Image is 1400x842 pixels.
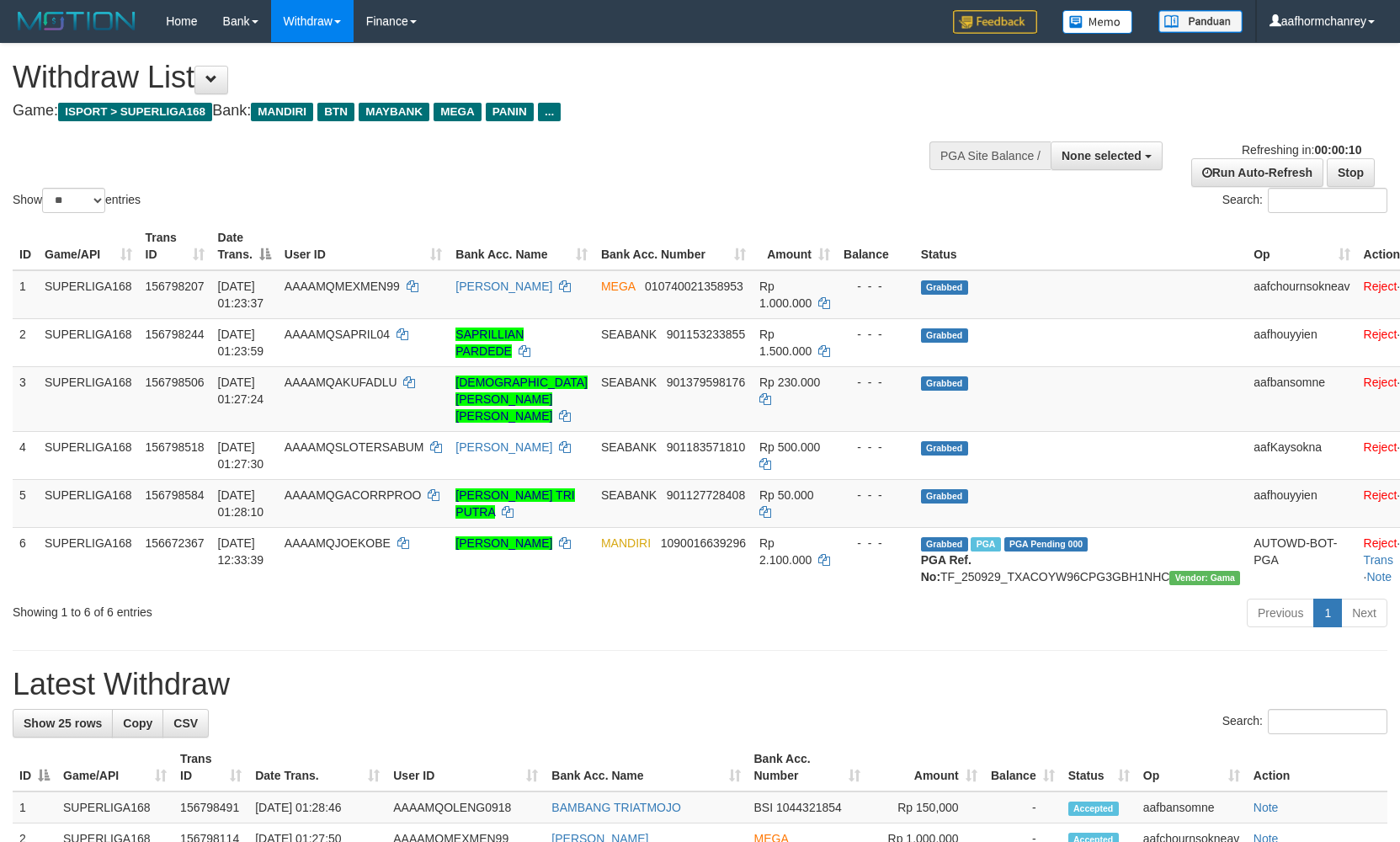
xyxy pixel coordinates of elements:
[1004,537,1089,552] span: PGA Pending
[1137,743,1247,791] th: Op: activate to sort column ascending
[844,535,908,552] div: - - -
[667,440,745,454] span: Copy 901183571810 to clipboard
[13,8,141,34] img: MOTION_logo.png
[24,717,102,730] span: Show 25 rows
[359,103,429,121] span: MAYBANK
[921,537,968,552] span: Grabbed
[1191,158,1323,187] a: Run Auto-Refresh
[1247,318,1356,366] td: aafhouyyien
[218,536,264,567] span: [DATE] 12:33:39
[1222,709,1387,734] label: Search:
[1364,440,1397,454] a: Reject
[984,791,1062,823] td: -
[1242,143,1361,157] span: Refreshing in:
[667,328,745,341] span: Copy 901153233855 to clipboard
[38,479,139,527] td: SUPERLIGA168
[921,553,971,584] b: PGA Ref. No:
[455,536,552,550] a: [PERSON_NAME]
[58,103,212,121] span: ISPORT > SUPERLIGA168
[984,743,1062,791] th: Balance: activate to sort column ascending
[667,376,745,389] span: Copy 901379598176 to clipboard
[776,801,842,814] span: Copy 1044321854 to clipboard
[759,328,812,358] span: Rp 1.500.000
[162,709,209,738] a: CSV
[218,488,264,519] span: [DATE] 01:28:10
[1247,270,1356,319] td: aafchournsokneav
[601,376,657,389] span: SEABANK
[38,431,139,479] td: SUPERLIGA168
[759,488,814,502] span: Rp 50.000
[1364,488,1397,502] a: Reject
[139,222,211,270] th: Trans ID: activate to sort column ascending
[867,791,984,823] td: Rp 150,000
[1051,141,1163,170] button: None selected
[1068,802,1119,816] span: Accepted
[449,222,594,270] th: Bank Acc. Name: activate to sort column ascending
[112,709,163,738] a: Copy
[1314,143,1361,157] strong: 00:00:10
[754,801,774,814] span: BSI
[38,366,139,431] td: SUPERLIGA168
[1137,791,1247,823] td: aafbansomne
[13,527,38,592] td: 6
[1247,431,1356,479] td: aafKaysokna
[1247,222,1356,270] th: Op: activate to sort column ascending
[1169,571,1240,585] span: Vendor URL: https://trx31.1velocity.biz
[251,103,313,121] span: MANDIRI
[759,376,820,389] span: Rp 230.000
[278,222,449,270] th: User ID: activate to sort column ascending
[748,743,867,791] th: Bank Acc. Number: activate to sort column ascending
[13,668,1387,701] h1: Latest Withdraw
[545,743,747,791] th: Bank Acc. Name: activate to sort column ascending
[1222,188,1387,213] label: Search:
[146,328,205,341] span: 156798244
[914,222,1247,270] th: Status
[285,488,422,502] span: AAAAMQGACORRPROO
[386,743,545,791] th: User ID: activate to sort column ascending
[146,488,205,502] span: 156798584
[173,743,248,791] th: Trans ID: activate to sort column ascending
[285,280,400,293] span: AAAAMQMEXMEN99
[146,280,205,293] span: 156798207
[173,791,248,823] td: 156798491
[601,328,657,341] span: SEABANK
[248,743,386,791] th: Date Trans.: activate to sort column ascending
[1247,479,1356,527] td: aafhouyyien
[13,597,571,621] div: Showing 1 to 6 of 6 entries
[173,717,198,730] span: CSV
[1062,743,1137,791] th: Status: activate to sort column ascending
[455,440,552,454] a: [PERSON_NAME]
[218,376,264,406] span: [DATE] 01:27:24
[42,188,105,213] select: Showentries
[38,527,139,592] td: SUPERLIGA168
[218,328,264,358] span: [DATE] 01:23:59
[844,487,908,504] div: - - -
[645,280,743,293] span: Copy 010740021358953 to clipboard
[921,328,968,343] span: Grabbed
[56,791,173,823] td: SUPERLIGA168
[211,222,278,270] th: Date Trans.: activate to sort column descending
[248,791,386,823] td: [DATE] 01:28:46
[285,328,390,341] span: AAAAMQSAPRIL04
[1254,801,1279,814] a: Note
[1247,527,1356,592] td: AUTOWD-BOT-PGA
[218,440,264,471] span: [DATE] 01:27:30
[921,280,968,295] span: Grabbed
[285,376,397,389] span: AAAAMQAKUFADLU
[434,103,482,121] span: MEGA
[13,188,141,213] label: Show entries
[844,374,908,391] div: - - -
[661,536,746,550] span: Copy 1090016639296 to clipboard
[1062,10,1133,34] img: Button%20Memo.svg
[594,222,753,270] th: Bank Acc. Number: activate to sort column ascending
[1364,328,1397,341] a: Reject
[551,801,681,814] a: BAMBANG TRIATMOJO
[1364,376,1397,389] a: Reject
[455,488,574,519] a: [PERSON_NAME] TRI PUTRA
[921,489,968,504] span: Grabbed
[13,791,56,823] td: 1
[38,270,139,319] td: SUPERLIGA168
[13,318,38,366] td: 2
[13,743,56,791] th: ID: activate to sort column descending
[56,743,173,791] th: Game/API: activate to sort column ascending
